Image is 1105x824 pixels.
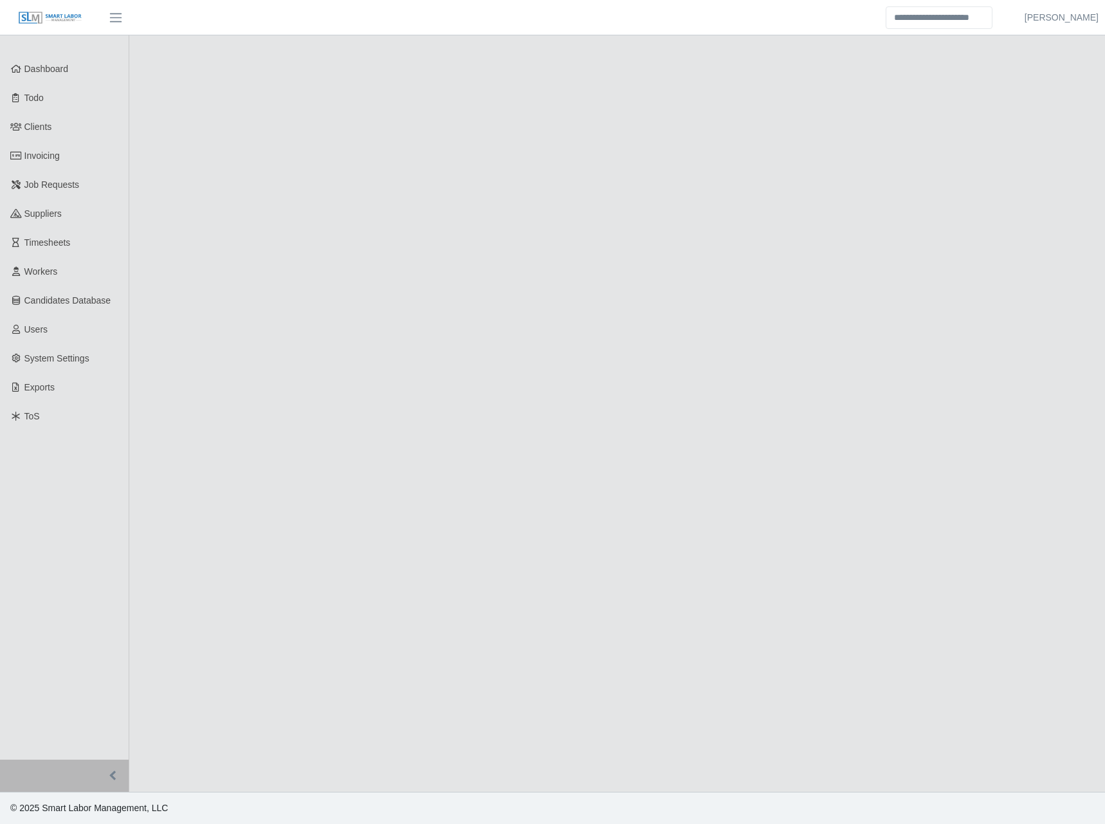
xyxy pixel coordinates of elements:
[24,353,89,363] span: System Settings
[10,803,168,813] span: © 2025 Smart Labor Management, LLC
[24,93,44,103] span: Todo
[24,208,62,219] span: Suppliers
[24,122,52,132] span: Clients
[24,266,58,277] span: Workers
[24,295,111,306] span: Candidates Database
[24,237,71,248] span: Timesheets
[18,11,82,25] img: SLM Logo
[24,179,80,190] span: Job Requests
[886,6,992,29] input: Search
[24,151,60,161] span: Invoicing
[1025,11,1099,24] a: [PERSON_NAME]
[24,64,69,74] span: Dashboard
[24,411,40,421] span: ToS
[24,382,55,392] span: Exports
[24,324,48,334] span: Users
